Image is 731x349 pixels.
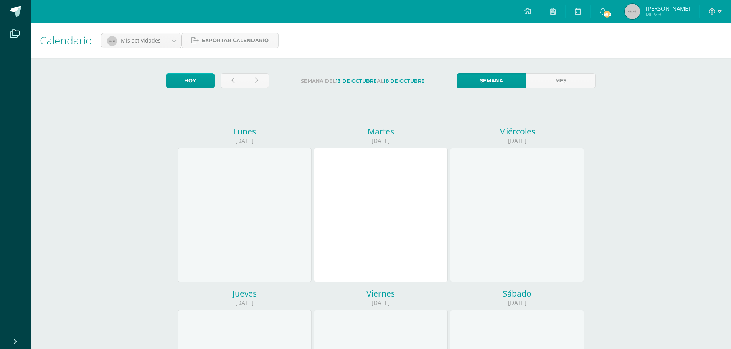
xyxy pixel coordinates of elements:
div: Jueves [178,288,312,299]
div: Sábado [450,288,584,299]
img: 40x40 [107,36,117,46]
a: Hoy [166,73,215,88]
a: Exportar calendario [182,33,279,48]
span: Mi Perfil [646,11,690,18]
img: 45x45 [625,4,640,19]
div: Viernes [314,288,448,299]
span: Exportar calendario [202,33,269,48]
span: [PERSON_NAME] [646,5,690,12]
a: Mis actividades [101,33,181,48]
div: Martes [314,126,448,137]
span: 582 [603,10,611,18]
a: Mes [526,73,596,88]
div: [DATE] [178,299,312,307]
div: [DATE] [314,137,448,145]
strong: 18 de Octubre [384,78,425,84]
span: Mis actividades [121,37,161,44]
div: [DATE] [314,299,448,307]
label: Semana del al [275,73,450,89]
div: [DATE] [450,137,584,145]
a: Semana [457,73,526,88]
span: Calendario [40,33,92,48]
div: Miércoles [450,126,584,137]
div: [DATE] [178,137,312,145]
strong: 13 de Octubre [336,78,377,84]
div: [DATE] [450,299,584,307]
div: Lunes [178,126,312,137]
